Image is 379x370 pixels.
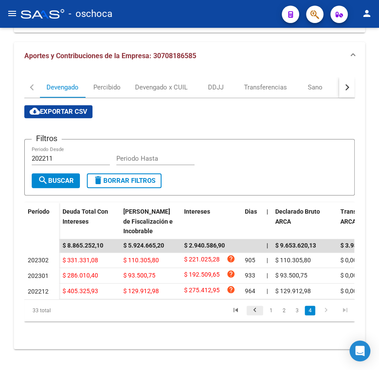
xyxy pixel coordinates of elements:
[38,177,74,185] span: Buscar
[184,208,210,215] span: Intereses
[244,83,287,92] div: Transferencias
[267,257,268,264] span: |
[181,202,241,241] datatable-header-cell: Intereses
[123,272,155,279] span: $ 93.500,75
[32,132,62,145] h3: Filtros
[123,208,173,235] span: [PERSON_NAME] de Fiscalización e Incobrable
[93,83,121,92] div: Percibido
[184,254,220,266] span: $ 221.025,28
[277,303,290,318] li: page 2
[123,242,164,249] span: $ 5.924.665,20
[63,208,108,225] span: Deuda Total Con Intereses
[267,272,268,279] span: |
[135,83,188,92] div: Devengado x CUIL
[120,202,181,241] datatable-header-cell: Deuda Bruta Neto de Fiscalización e Incobrable
[227,254,235,263] i: help
[245,208,257,215] span: Dias
[279,306,289,315] a: 2
[245,272,255,279] span: 933
[275,257,311,264] span: $ 110.305,80
[241,202,263,241] datatable-header-cell: Dias
[340,287,357,294] span: $ 0,00
[245,257,255,264] span: 905
[63,287,98,294] span: $ 405.325,93
[227,270,235,278] i: help
[28,272,49,279] span: 202301
[184,270,220,281] span: $ 192.509,65
[318,306,334,315] a: go to next page
[227,306,244,315] a: go to first page
[63,242,103,249] span: $ 8.865.252,10
[337,306,353,315] a: go to last page
[340,257,357,264] span: $ 0,00
[28,257,49,264] span: 202302
[24,52,196,60] span: Aportes y Contribuciones de la Empresa: 30708186585
[24,105,92,118] button: Exportar CSV
[93,175,103,185] mat-icon: delete
[14,70,365,349] div: Aportes y Contribuciones de la Empresa: 30708186585
[14,42,365,70] mat-expansion-panel-header: Aportes y Contribuciones de la Empresa: 30708186585
[123,287,159,294] span: $ 129.912,98
[59,202,120,241] datatable-header-cell: Deuda Total Con Intereses
[30,108,87,116] span: Exportar CSV
[245,287,255,294] span: 964
[305,306,315,315] a: 4
[308,83,323,92] div: Sano
[349,340,370,361] div: Open Intercom Messenger
[362,8,372,19] mat-icon: person
[93,177,155,185] span: Borrar Filtros
[69,4,112,23] span: - oschoca
[272,202,337,241] datatable-header-cell: Declarado Bruto ARCA
[227,285,235,294] i: help
[275,208,320,225] span: Declarado Bruto ARCA
[264,303,277,318] li: page 1
[208,83,224,92] div: DDJJ
[123,257,159,264] span: $ 110.305,80
[28,208,49,215] span: Período
[267,208,268,215] span: |
[290,303,303,318] li: page 3
[275,272,307,279] span: $ 93.500,75
[292,306,302,315] a: 3
[267,242,268,249] span: |
[275,287,311,294] span: $ 129.912,98
[184,242,225,249] span: $ 2.940.586,90
[247,306,263,315] a: go to previous page
[87,173,161,188] button: Borrar Filtros
[30,106,40,116] mat-icon: cloud_download
[38,175,48,185] mat-icon: search
[63,272,98,279] span: $ 286.010,40
[184,285,220,297] span: $ 275.412,95
[263,202,272,241] datatable-header-cell: |
[340,272,357,279] span: $ 0,00
[46,83,79,92] div: Devengado
[28,288,49,295] span: 202212
[267,287,268,294] span: |
[303,303,316,318] li: page 4
[266,306,276,315] a: 1
[24,202,59,239] datatable-header-cell: Período
[275,242,316,249] span: $ 9.653.620,13
[7,8,17,19] mat-icon: menu
[32,173,80,188] button: Buscar
[63,257,98,264] span: $ 331.331,08
[24,300,90,321] div: 33 total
